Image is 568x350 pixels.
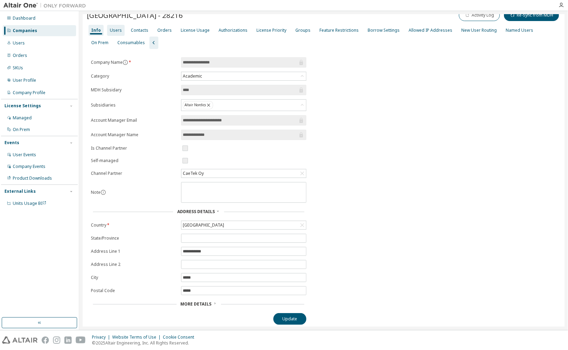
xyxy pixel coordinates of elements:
[182,170,205,177] div: CaeTek Oy
[42,337,49,344] img: facebook.svg
[91,87,177,93] label: MDH Subsidary
[91,158,177,163] label: Self-managed
[91,249,177,254] label: Address Line 1
[91,171,177,176] label: Channel Partner
[64,337,72,344] img: linkedin.svg
[219,28,248,33] div: Authorizations
[13,176,52,181] div: Product Downloads
[182,221,225,229] div: [GEOGRAPHIC_DATA]
[295,28,311,33] div: Groups
[91,102,177,108] label: Subsidiaries
[91,60,177,65] label: Company Name
[181,301,212,307] span: More Details
[409,28,452,33] div: Allowed IP Addresses
[131,28,148,33] div: Contacts
[123,60,128,65] button: information
[3,2,90,9] img: Altair One
[91,288,177,293] label: Postal Code
[181,72,306,80] div: Academic
[91,262,177,267] label: Address Line 2
[91,132,177,138] label: Account Manager Name
[2,337,38,344] img: altair_logo.svg
[92,334,112,340] div: Privacy
[53,337,60,344] img: instagram.svg
[256,28,286,33] div: License Priority
[91,40,108,46] div: On Prem
[13,53,27,58] div: Orders
[182,72,203,80] div: Academic
[157,28,172,33] div: Orders
[91,189,101,195] label: Note
[91,146,177,151] label: Is Channel Partner
[504,9,559,21] button: Re-sync from MDH
[506,28,533,33] div: Named Users
[319,28,359,33] div: Feature Restrictions
[91,275,177,280] label: City
[76,337,86,344] img: youtube.svg
[4,189,36,194] div: External Links
[13,152,36,158] div: User Events
[13,65,23,71] div: SKUs
[459,9,500,21] button: Activity Log
[112,334,163,340] div: Website Terms of Use
[181,169,306,178] div: CaeTek Oy
[177,209,215,214] span: Address Details
[13,164,45,169] div: Company Events
[101,190,106,195] button: information
[13,40,25,46] div: Users
[91,28,101,33] div: Info
[92,340,198,346] p: © 2025 Altair Engineering, Inc. All Rights Reserved.
[13,16,35,21] div: Dashboard
[181,100,306,111] div: Altair Nordics
[4,103,41,109] div: License Settings
[181,221,306,229] div: [GEOGRAPHIC_DATA]
[13,90,45,96] div: Company Profile
[368,28,400,33] div: Borrow Settings
[4,140,19,146] div: Events
[91,118,177,123] label: Account Manager Email
[273,313,306,325] button: Update
[91,222,177,228] label: Country
[461,28,497,33] div: New User Routing
[13,115,32,121] div: Managed
[13,200,46,206] span: Units Usage BI
[13,127,30,132] div: On Prem
[183,101,213,109] div: Altair Nordics
[110,28,122,33] div: Users
[87,10,183,20] span: [GEOGRAPHIC_DATA] - 28216
[117,40,145,46] div: Consumables
[91,73,177,79] label: Category
[163,334,198,340] div: Cookie Consent
[13,28,37,33] div: Companies
[91,236,177,241] label: State/Province
[13,78,36,83] div: User Profile
[181,28,210,33] div: License Usage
